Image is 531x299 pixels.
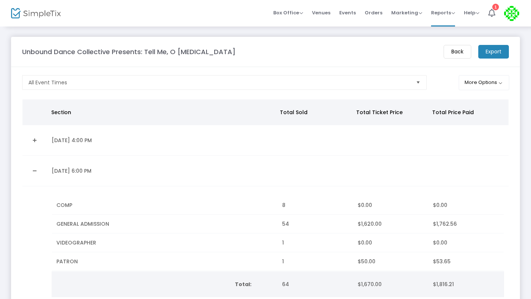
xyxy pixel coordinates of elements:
td: [DATE] 6:00 PM [47,156,278,186]
a: Collapse Details [27,165,43,177]
span: 8 [282,201,285,209]
span: $0.00 [358,239,372,246]
span: $50.00 [358,258,375,265]
m-button: Back [444,45,471,59]
span: GENERAL ADMISSION [56,220,109,228]
b: Total: [235,281,251,288]
span: Reports [431,9,455,16]
span: $53.65 [433,258,451,265]
th: Total Sold [275,99,352,125]
m-panel-title: Unbound Dance Collective Presents: Tell Me, O [MEDICAL_DATA] [22,47,236,57]
span: $0.00 [433,239,447,246]
span: $0.00 [358,201,372,209]
span: Help [464,9,479,16]
span: $1,816.21 [433,281,454,288]
span: $0.00 [433,201,447,209]
span: 1 [282,258,284,265]
span: Total Price Paid [432,109,474,116]
span: Total Ticket Price [356,109,403,116]
td: [DATE] 4:00 PM [47,125,278,156]
span: Marketing [391,9,422,16]
span: $1,762.56 [433,220,457,228]
span: VIDEOGRAPHER [56,239,96,246]
span: 1 [282,239,284,246]
span: $1,670.00 [358,281,382,288]
span: 64 [282,281,289,288]
span: PATRON [56,258,78,265]
th: Section [47,99,275,125]
span: COMP [56,201,72,209]
span: 54 [282,220,289,228]
div: Data table [52,196,504,271]
span: All Event Times [28,79,67,86]
span: Orders [365,3,382,22]
button: More Options [459,75,509,90]
a: Expand Details [27,134,43,146]
span: Venues [312,3,330,22]
m-button: Export [478,45,509,59]
span: Events [339,3,356,22]
span: $1,620.00 [358,220,382,228]
div: 1 [492,4,499,10]
span: Box Office [273,9,303,16]
button: Select [413,75,423,89]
